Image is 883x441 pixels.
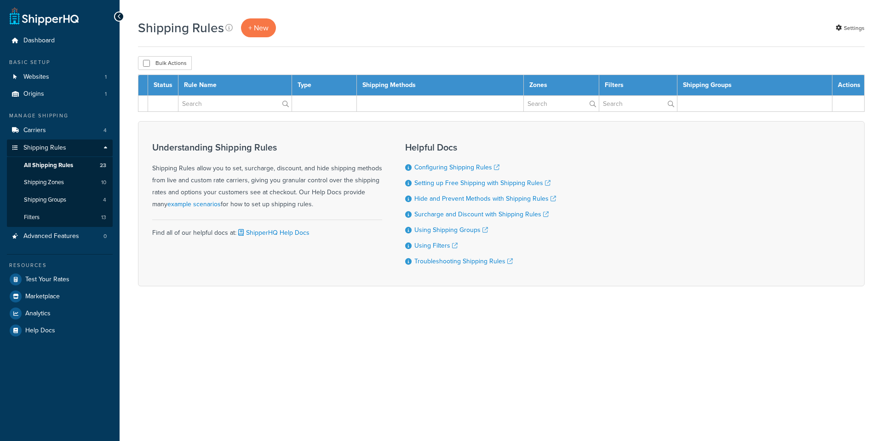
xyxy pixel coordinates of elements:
[178,75,292,96] th: Rule Name
[101,179,106,186] span: 10
[23,127,46,134] span: Carriers
[23,232,79,240] span: Advanced Features
[152,142,382,152] h3: Understanding Shipping Rules
[7,139,113,227] li: Shipping Rules
[7,288,113,305] a: Marketplace
[7,58,113,66] div: Basic Setup
[25,310,51,318] span: Analytics
[101,214,106,221] span: 13
[7,191,113,209] a: Shipping Groups 4
[7,261,113,269] div: Resources
[7,209,113,226] a: Filters 13
[7,174,113,191] li: Shipping Zones
[7,191,113,209] li: Shipping Groups
[24,196,66,204] span: Shipping Groups
[7,32,113,49] a: Dashboard
[7,157,113,174] a: All Shipping Rules 23
[152,220,382,239] div: Find all of our helpful docs at:
[100,162,106,169] span: 23
[248,23,269,33] span: + New
[599,75,677,96] th: Filters
[152,142,382,210] div: Shipping Rules allow you to set, surcharge, discount, and hide shipping methods from live and cus...
[167,199,221,209] a: example scenarios
[7,86,113,103] li: Origins
[832,75,865,96] th: Actions
[677,75,832,96] th: Shipping Groups
[836,22,865,35] a: Settings
[25,293,60,301] span: Marketplace
[523,75,599,96] th: Zones
[103,232,107,240] span: 0
[10,7,79,25] a: ShipperHQ Home
[7,305,113,322] a: Analytics
[148,75,178,96] th: Status
[23,73,49,81] span: Websites
[236,228,310,238] a: ShipperHQ Help Docs
[405,142,556,152] h3: Helpful Docs
[7,139,113,157] a: Shipping Rules
[7,122,113,139] li: Carriers
[25,327,55,335] span: Help Docs
[7,228,113,245] li: Advanced Features
[24,162,73,169] span: All Shipping Rules
[23,144,66,152] span: Shipping Rules
[7,86,113,103] a: Origins 1
[24,214,40,221] span: Filters
[414,209,549,219] a: Surcharge and Discount with Shipping Rules
[105,90,107,98] span: 1
[24,179,64,186] span: Shipping Zones
[138,19,224,37] h1: Shipping Rules
[241,18,276,37] a: + New
[178,96,292,111] input: Search
[414,256,513,266] a: Troubleshooting Shipping Rules
[292,75,356,96] th: Type
[7,69,113,86] li: Websites
[103,196,106,204] span: 4
[7,122,113,139] a: Carriers 4
[414,225,488,235] a: Using Shipping Groups
[7,271,113,288] a: Test Your Rates
[7,157,113,174] li: All Shipping Rules
[25,276,69,284] span: Test Your Rates
[7,228,113,245] a: Advanced Features 0
[138,56,192,70] button: Bulk Actions
[7,209,113,226] li: Filters
[7,112,113,120] div: Manage Shipping
[357,75,524,96] th: Shipping Methods
[23,37,55,45] span: Dashboard
[7,69,113,86] a: Websites 1
[414,194,556,203] a: Hide and Prevent Methods with Shipping Rules
[524,96,599,111] input: Search
[7,322,113,339] a: Help Docs
[105,73,107,81] span: 1
[23,90,44,98] span: Origins
[7,174,113,191] a: Shipping Zones 10
[103,127,107,134] span: 4
[414,162,499,172] a: Configuring Shipping Rules
[599,96,677,111] input: Search
[414,241,458,250] a: Using Filters
[414,178,550,188] a: Setting up Free Shipping with Shipping Rules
